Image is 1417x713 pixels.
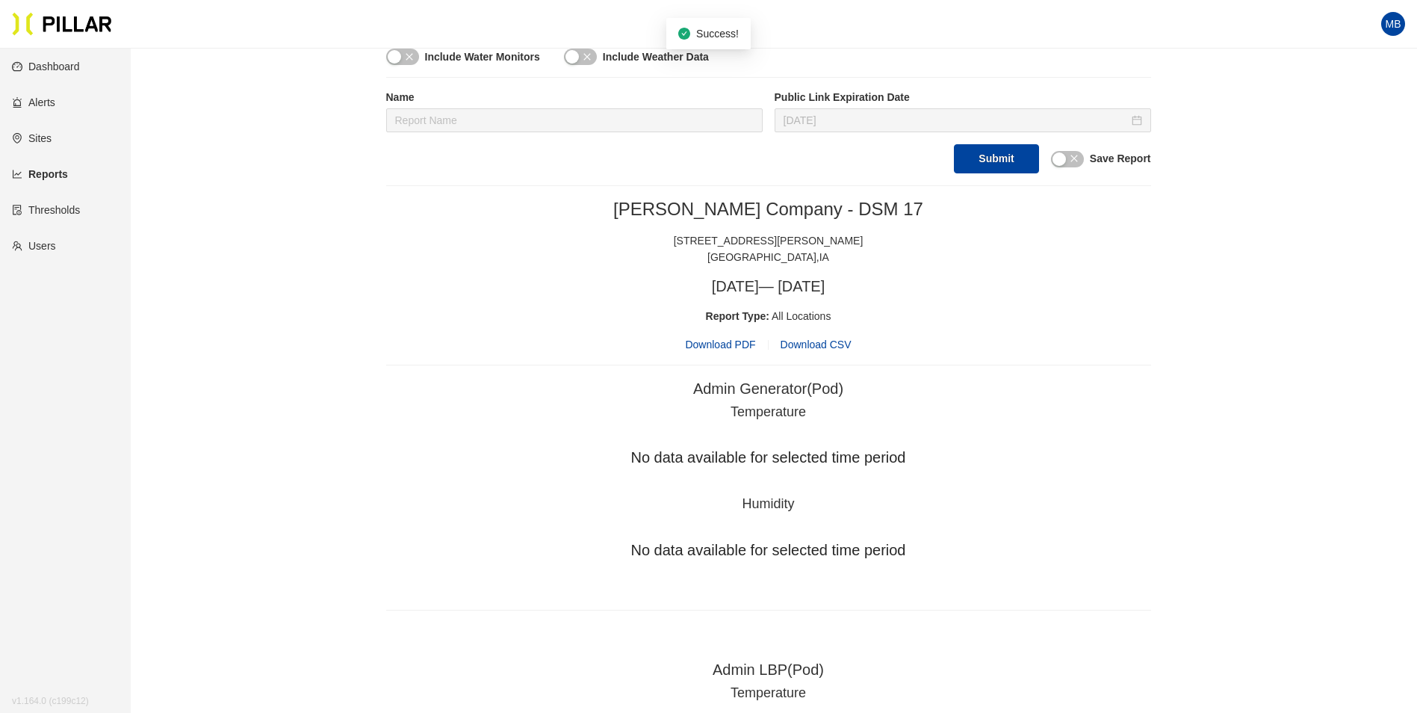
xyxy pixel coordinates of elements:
span: close [1070,154,1079,163]
div: Temperature [386,401,1151,422]
div: Humidity [386,493,1151,514]
a: teamUsers [12,240,56,252]
span: check-circle [678,28,690,40]
div: [GEOGRAPHIC_DATA] , IA [386,249,1151,265]
input: Report Name [386,108,763,132]
span: close [583,52,592,61]
span: Success! [696,28,739,40]
label: Include Weather Data [603,49,709,65]
span: MB [1386,12,1401,36]
div: Admin LBP (Pod) [713,658,824,682]
h4: No data available for selected time period [386,446,1151,469]
a: alertAlerts [12,96,55,108]
span: Download PDF [685,336,755,353]
img: Pillar Technologies [12,12,112,36]
span: Download CSV [781,339,852,351]
div: [STREET_ADDRESS][PERSON_NAME] [386,232,1151,249]
div: Admin Generator (Pod) [693,377,843,401]
a: environmentSites [12,132,52,144]
label: Include Water Monitors [425,49,540,65]
a: exceptionThresholds [12,204,80,216]
div: Temperature [386,682,1151,703]
label: Public Link Expiration Date [775,90,1151,105]
h2: [PERSON_NAME] Company - DSM 17 [386,198,1151,220]
button: Submit [954,144,1038,173]
span: Report Type: [706,310,769,322]
input: Oct 9, 2025 [784,112,1129,129]
a: dashboardDashboard [12,61,80,72]
a: line-chartReports [12,168,68,180]
label: Save Report [1090,151,1151,167]
h3: [DATE] — [DATE] [386,277,1151,296]
div: All Locations [386,308,1151,324]
label: Name [386,90,763,105]
span: close [405,52,414,61]
h4: No data available for selected time period [386,539,1151,562]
